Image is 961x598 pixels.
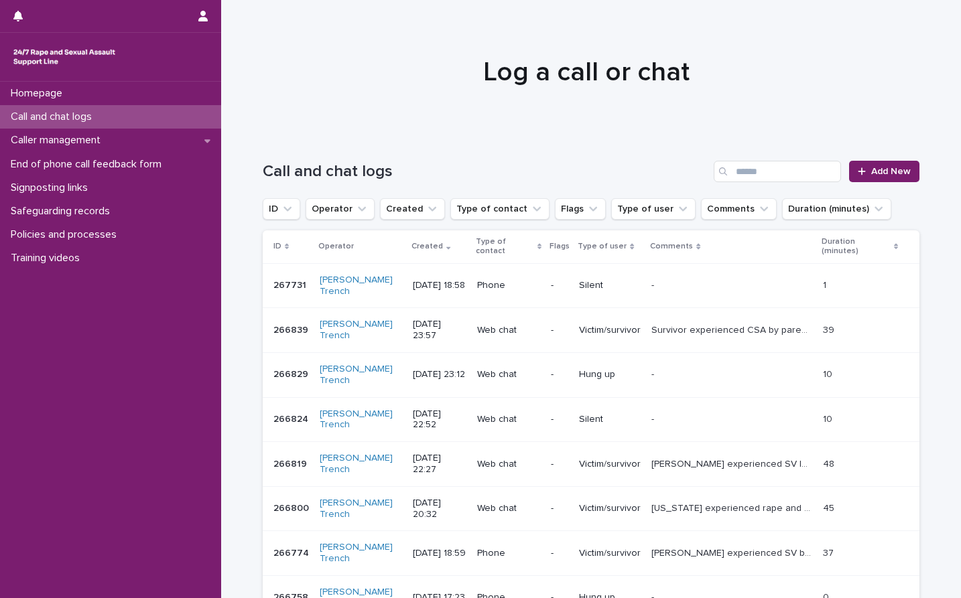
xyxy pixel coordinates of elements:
[273,239,281,254] p: ID
[579,414,641,425] p: Silent
[263,308,919,353] tr: 266839266839 [PERSON_NAME] Trench [DATE] 23:57Web chat-Victim/survivorSurvivor experienced CSA by...
[413,408,466,431] p: [DATE] 22:52
[263,531,919,576] tr: 266774266774 [PERSON_NAME] Trench [DATE] 18:59Phone-Victim/survivor[PERSON_NAME] experienced SV b...
[320,453,402,475] a: [PERSON_NAME] Trench
[550,239,570,254] p: Flags
[551,503,568,514] p: -
[555,198,606,220] button: Flags
[273,366,311,380] p: 266829
[263,162,708,181] h1: Call and chat logs
[258,56,915,88] h1: Log a call or chat
[5,134,111,147] p: Caller management
[411,239,443,254] p: Created
[579,325,641,336] p: Victim/survivor
[551,414,568,425] p: -
[579,503,641,514] p: Victim/survivor
[263,352,919,397] tr: 266829266829 [PERSON_NAME] Trench [DATE] 23:12Web chat-Hung up-- 1010
[782,198,891,220] button: Duration (minutes)
[263,263,919,308] tr: 267731267731 [PERSON_NAME] Trench [DATE] 18:58Phone-Silent-- 11
[823,322,837,336] p: 39
[823,545,836,559] p: 37
[551,548,568,559] p: -
[5,205,121,218] p: Safeguarding records
[651,366,657,380] p: -
[579,459,641,470] p: Victim/survivor
[413,319,466,342] p: [DATE] 23:57
[273,545,312,559] p: 266774
[5,252,90,265] p: Training videos
[318,239,354,254] p: Operator
[551,459,568,470] p: -
[306,198,375,220] button: Operator
[551,325,568,336] p: -
[651,411,657,425] p: -
[651,545,814,559] p: Maya experienced SV by her Uncle Graham involving Candy. Discussed trigger today. Spoke about her...
[651,456,814,470] p: Maia experienced SV last night whilst camping. Discussed impact of SV, trauma responses, and cons...
[273,411,311,425] p: 266824
[579,548,641,559] p: Victim/survivor
[11,44,118,70] img: rhQMoQhaT3yELyF149Cw
[263,198,300,220] button: ID
[273,500,312,514] p: 266800
[273,322,311,336] p: 266839
[477,548,541,559] p: Phone
[823,366,835,380] p: 10
[650,239,693,254] p: Comments
[263,442,919,487] tr: 266819266819 [PERSON_NAME] Trench [DATE] 22:27Web chat-Victim/survivor[PERSON_NAME] experienced S...
[273,277,309,291] p: 267731
[823,277,829,291] p: 1
[413,280,466,291] p: [DATE] 18:58
[477,459,541,470] p: Web chat
[823,456,837,470] p: 48
[477,280,541,291] p: Phone
[822,234,891,259] p: Duration (minutes)
[477,503,541,514] p: Web chat
[477,414,541,425] p: Web chat
[871,167,911,176] span: Add New
[823,500,837,514] p: 45
[823,411,835,425] p: 10
[450,198,550,220] button: Type of contact
[551,280,568,291] p: -
[849,161,919,182] a: Add New
[263,397,919,442] tr: 266824266824 [PERSON_NAME] Trench [DATE] 22:52Web chat-Silent-- 1010
[273,456,310,470] p: 266819
[413,498,466,520] p: [DATE] 20:32
[320,364,402,386] a: [PERSON_NAME] Trench
[551,369,568,380] p: -
[611,198,696,220] button: Type of user
[320,275,402,297] a: [PERSON_NAME] Trench
[5,158,172,171] p: End of phone call feedback form
[380,198,445,220] button: Created
[5,181,99,194] p: Signposting links
[477,369,541,380] p: Web chat
[651,277,657,291] p: -
[651,500,814,514] p: Georgia experienced rape and SV by their Boss at work 2 weeks ago resulting in pregnancy. Reporte...
[476,234,534,259] p: Type of contact
[701,198,777,220] button: Comments
[5,228,127,241] p: Policies and processes
[579,369,641,380] p: Hung up
[320,408,402,431] a: [PERSON_NAME] Trench
[651,322,814,336] p: Survivor experienced CSA by parents until 17. Discussed feelings about recent contact from Mum an...
[320,498,402,520] a: [PERSON_NAME] Trench
[413,369,466,380] p: [DATE] 23:12
[320,542,402,565] a: [PERSON_NAME] Trench
[413,548,466,559] p: [DATE] 18:59
[5,110,103,123] p: Call and chat logs
[714,161,841,182] input: Search
[579,280,641,291] p: Silent
[578,239,627,254] p: Type of user
[413,453,466,475] p: [DATE] 22:27
[477,325,541,336] p: Web chat
[5,87,73,100] p: Homepage
[320,319,402,342] a: [PERSON_NAME] Trench
[263,486,919,531] tr: 266800266800 [PERSON_NAME] Trench [DATE] 20:32Web chat-Victim/survivor[US_STATE] experienced rape...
